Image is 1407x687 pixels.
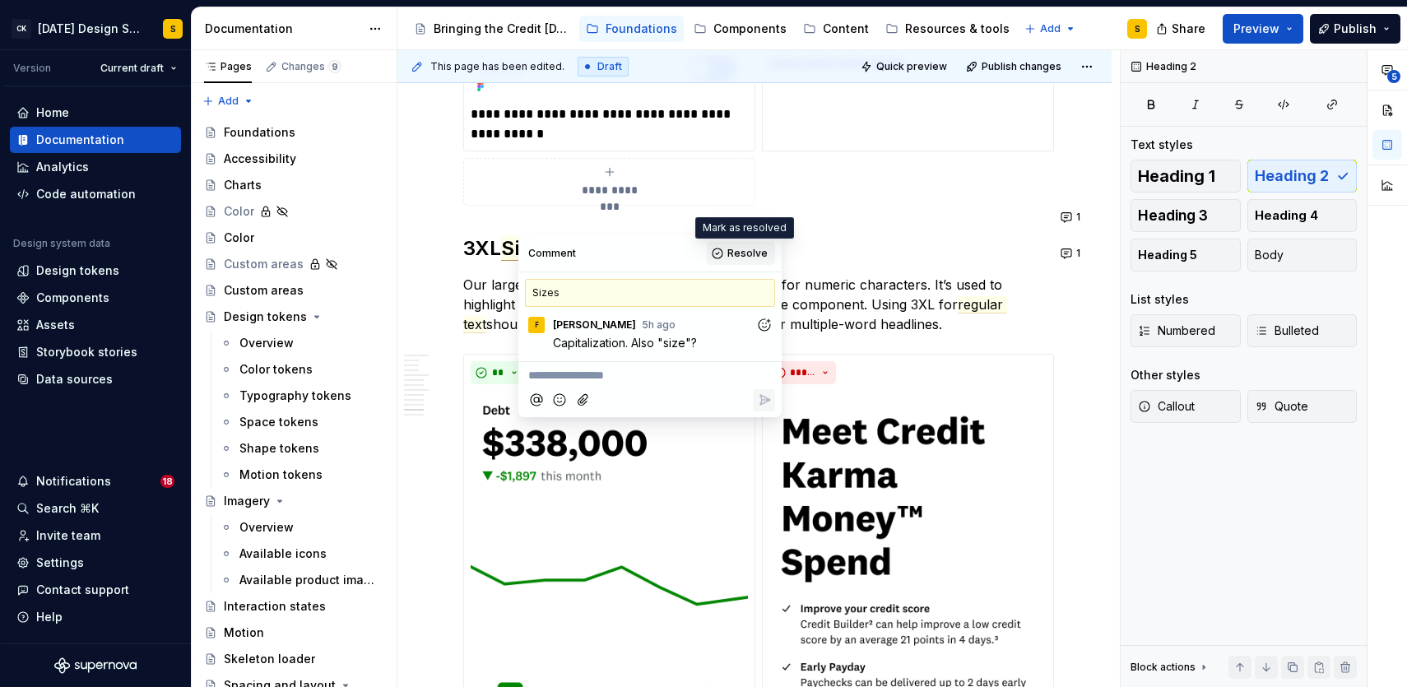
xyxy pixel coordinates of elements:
div: Settings [36,555,84,571]
button: Notifications18 [10,468,181,494]
a: Color tokens [213,356,390,383]
button: Publish [1310,14,1400,44]
div: Typography tokens [239,388,351,404]
div: Available icons [239,545,327,562]
div: Other styles [1131,367,1200,383]
a: Bringing the Credit [DATE] brand to life across products [407,16,576,42]
div: Data sources [36,371,113,388]
button: Quick preview [856,55,954,78]
span: Add [1040,22,1061,35]
div: Contact support [36,582,129,598]
span: Resolve [727,247,768,260]
a: Custom areas [197,251,390,277]
a: Space tokens [213,409,390,435]
button: Add reaction [753,313,775,336]
span: 1 [1076,247,1080,260]
span: Capitalization. Also "size"? [553,336,697,350]
a: Charts [197,172,390,198]
div: Available product imagery [239,572,375,588]
div: Design tokens [224,309,307,325]
button: Heading 5 [1131,239,1241,272]
a: Foundations [579,16,684,42]
a: Components [687,16,793,42]
div: Skeleton loader [224,651,315,667]
div: Block actions [1131,661,1196,674]
button: Quote [1247,390,1358,423]
div: Color [224,203,254,220]
a: Foundations [197,119,390,146]
span: Body [1255,247,1284,263]
button: Reply [753,389,775,411]
svg: Supernova Logo [54,657,137,674]
span: Heading 3 [1138,207,1208,224]
button: Add emoji [549,389,571,411]
div: Shape tokens [239,440,319,457]
div: S [1135,22,1140,35]
a: Assets [10,312,181,338]
div: Interaction states [224,598,326,615]
a: Motion [197,620,390,646]
a: Documentation [10,127,181,153]
a: Content [796,16,875,42]
p: Our largest text size Title 3XL should only be used for numeric characters. It’s used to highligh... [463,275,1046,334]
a: Available icons [213,541,390,567]
div: Overview [239,335,294,351]
div: Foundations [606,21,677,37]
span: Heading 5 [1138,247,1197,263]
div: Bringing the Credit [DATE] brand to life across products [434,21,569,37]
div: CK [12,19,31,39]
div: Components [713,21,787,37]
div: [DATE] Design System [38,21,143,37]
a: Storybook stories [10,339,181,365]
div: Sizes [525,279,775,307]
button: Heading 3 [1131,199,1241,232]
button: Current draft [93,57,184,80]
button: CK[DATE] Design SystemS [3,11,188,46]
a: Overview [213,330,390,356]
button: Add [1019,17,1081,40]
span: 18 [160,475,174,488]
button: Preview [1223,14,1303,44]
button: Add [197,90,259,113]
div: Mark as resolved [695,217,794,239]
h2: 3XL [463,235,1046,262]
button: Contact support [10,577,181,603]
span: 9 [328,60,341,73]
a: Skeleton loader [197,646,390,672]
span: Callout [1138,398,1195,415]
div: F [535,318,539,332]
a: Overview [213,514,390,541]
span: Preview [1233,21,1279,37]
div: Documentation [36,132,124,148]
a: Motion tokens [213,462,390,488]
div: Invite team [36,527,100,544]
span: Publish changes [982,60,1061,73]
span: 1 [1076,211,1080,224]
a: Design tokens [10,258,181,284]
a: Accessibility [197,146,390,172]
button: Share [1148,14,1216,44]
div: List styles [1131,291,1189,308]
div: Design tokens [36,262,119,279]
div: Storybook stories [36,344,137,360]
a: Code automation [10,181,181,207]
div: Documentation [205,21,360,37]
div: Text styles [1131,137,1193,153]
span: Quick preview [876,60,947,73]
div: Accessibility [224,151,296,167]
div: Components [36,290,109,306]
button: 1 [1056,242,1088,265]
div: Home [36,104,69,121]
div: Assets [36,317,75,333]
a: Typography tokens [213,383,390,409]
span: [PERSON_NAME] [553,318,636,332]
div: Comment [528,247,576,260]
span: Heading 1 [1138,168,1215,184]
a: Custom areas [197,277,390,304]
button: Heading 4 [1247,199,1358,232]
div: Imagery [224,493,270,509]
button: Publish changes [961,55,1069,78]
div: Foundations [224,124,295,141]
div: Custom areas [224,282,304,299]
